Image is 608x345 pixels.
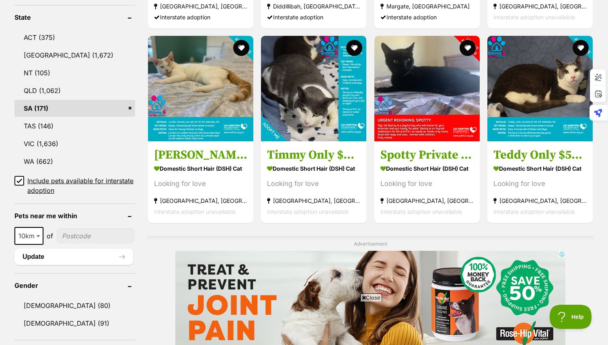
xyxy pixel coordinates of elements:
button: favourite [233,40,249,56]
a: SA (171) [14,100,135,117]
iframe: Help Scout Beacon - Open [550,305,592,329]
input: postcode [56,228,135,244]
div: Interstate adoption [267,11,360,22]
span: Include pets available for interstate adoption [27,176,135,195]
strong: Domestic Short Hair (DSH) Cat [154,163,247,174]
div: Looking for love [154,178,247,189]
a: [DEMOGRAPHIC_DATA] (80) [14,297,135,314]
a: VIC (1,636) [14,135,135,152]
span: 10km [14,227,43,245]
a: Spotty Private Rehoming No Charge! Domestic Short Hair (DSH) Cat Looking for love [GEOGRAPHIC_DAT... [374,141,480,223]
img: Timmy Only $50 Limited Time! - Domestic Short Hair (DSH) Cat [261,36,366,141]
div: Interstate adoption [154,11,247,22]
span: Interstate adoption unavailable [493,13,575,20]
iframe: Advertisement [109,305,499,341]
div: Looking for love [267,178,360,189]
button: favourite [347,40,363,56]
strong: [GEOGRAPHIC_DATA], [GEOGRAPHIC_DATA] [380,195,474,206]
a: WA (662) [14,153,135,170]
a: [DEMOGRAPHIC_DATA] (91) [14,315,135,332]
strong: [GEOGRAPHIC_DATA], [GEOGRAPHIC_DATA] [154,195,247,206]
div: Looking for love [493,178,587,189]
a: NT (105) [14,64,135,81]
a: ACT (375) [14,29,135,46]
button: favourite [460,40,476,56]
strong: [GEOGRAPHIC_DATA], [GEOGRAPHIC_DATA] [154,0,247,11]
span: Interstate adoption unavailable [154,208,236,215]
a: [PERSON_NAME] Just $100 Limited Time! Domestic Short Hair (DSH) Cat Looking for love [GEOGRAPHIC_... [148,141,253,223]
div: Interstate adoption [380,11,474,22]
span: Interstate adoption unavailable [380,208,462,215]
a: TAS (146) [14,118,135,134]
strong: Domestic Short Hair (DSH) Cat [380,163,474,174]
strong: [GEOGRAPHIC_DATA], [GEOGRAPHIC_DATA] [267,195,360,206]
a: Include pets available for interstate adoption [14,176,135,195]
button: Update [14,249,133,265]
a: QLD (1,062) [14,82,135,99]
h3: Teddy Only $50 Limited Time! [493,147,587,163]
img: Teddy Only $50 Limited Time! - Domestic Short Hair (DSH) Cat [487,36,593,141]
strong: Domestic Short Hair (DSH) Cat [267,163,360,174]
div: Looking for love [380,178,474,189]
span: of [47,231,53,241]
strong: [GEOGRAPHIC_DATA], [GEOGRAPHIC_DATA] [493,0,587,11]
strong: Diddillibah, [GEOGRAPHIC_DATA] [267,0,360,11]
strong: Domestic Short Hair (DSH) Cat [493,163,587,174]
h3: [PERSON_NAME] Just $100 Limited Time! [154,147,247,163]
span: Interstate adoption unavailable [267,208,349,215]
a: Timmy Only $50 Limited Time! Domestic Short Hair (DSH) Cat Looking for love [GEOGRAPHIC_DATA], [G... [261,141,366,223]
img: Spotty Private Rehoming No Charge! - Domestic Short Hair (DSH) Cat [374,36,480,141]
span: Close [360,293,382,302]
strong: Margate, [GEOGRAPHIC_DATA] [380,0,474,11]
a: [GEOGRAPHIC_DATA] (1,672) [14,47,135,64]
img: Landon Just $100 Limited Time! - Domestic Short Hair (DSH) Cat [148,36,253,141]
span: Interstate adoption unavailable [493,208,575,215]
h3: Timmy Only $50 Limited Time! [267,147,360,163]
span: 10km [15,230,43,242]
header: Pets near me within [14,212,135,219]
button: favourite [573,40,589,56]
header: State [14,14,135,21]
header: Gender [14,282,135,289]
strong: [GEOGRAPHIC_DATA], [GEOGRAPHIC_DATA] [493,195,587,206]
a: Teddy Only $50 Limited Time! Domestic Short Hair (DSH) Cat Looking for love [GEOGRAPHIC_DATA], [G... [487,141,593,223]
h3: Spotty Private Rehoming No Charge! [380,147,474,163]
